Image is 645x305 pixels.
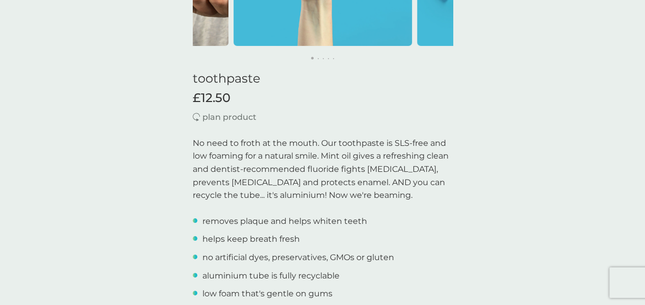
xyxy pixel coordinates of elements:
p: No need to froth at the mouth. Our toothpaste is SLS-free and low foaming for a natural smile. Mi... [193,137,453,202]
p: aluminium tube is fully recyclable [202,269,340,283]
h1: toothpaste [193,71,453,86]
p: low foam that's gentle on gums [202,287,332,300]
p: plan product [202,111,256,124]
p: no artificial dyes, preservatives, GMOs or gluten [202,251,394,264]
span: £12.50 [193,91,230,106]
p: removes plaque and helps whiten teeth [202,215,367,228]
p: helps keep breath fresh [202,233,300,246]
